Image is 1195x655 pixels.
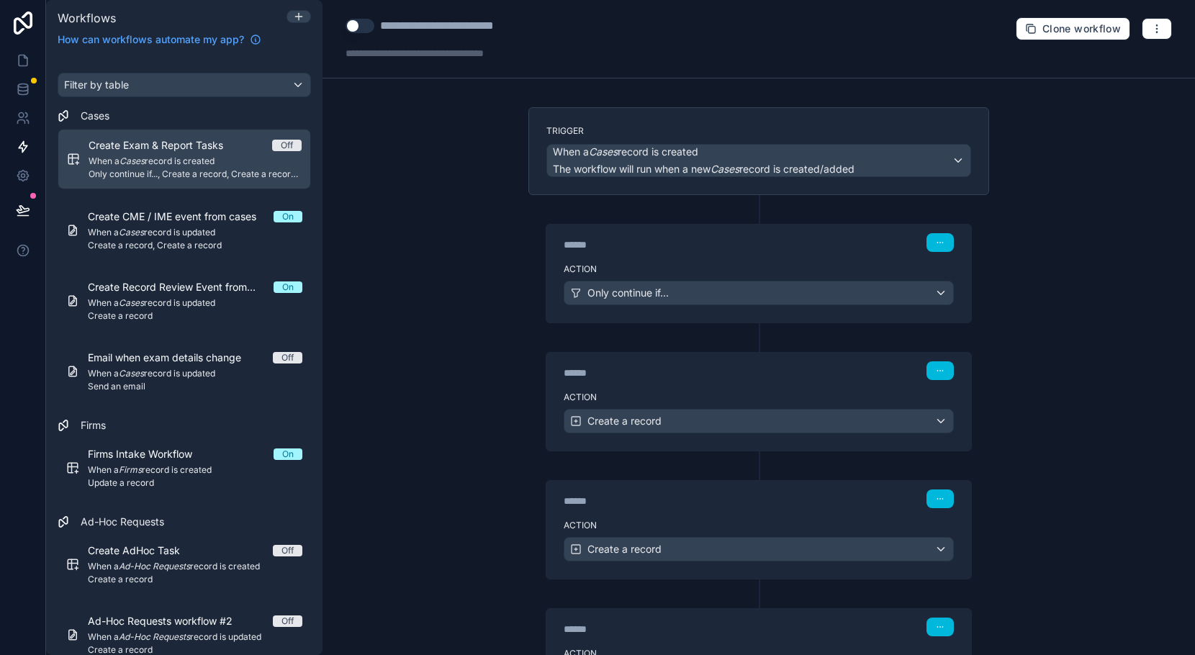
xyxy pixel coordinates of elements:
label: Action [564,520,954,531]
span: The workflow will run when a new record is created/added [553,163,854,175]
span: Create a record [587,542,662,556]
span: When a record is created [553,145,698,159]
button: When aCasesrecord is createdThe workflow will run when a newCasesrecord is created/added [546,144,971,177]
a: How can workflows automate my app? [52,32,267,47]
span: Only continue if... [587,286,669,300]
span: Clone workflow [1042,22,1121,35]
button: Create a record [564,537,954,561]
button: Only continue if... [564,281,954,305]
button: Clone workflow [1016,17,1130,40]
span: How can workflows automate my app? [58,32,244,47]
label: Action [564,263,954,275]
em: Cases [711,163,739,175]
span: Workflows [58,11,116,25]
label: Trigger [546,125,971,137]
label: Action [564,392,954,403]
span: Create a record [587,414,662,428]
button: Create a record [564,409,954,433]
em: Cases [589,145,618,158]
